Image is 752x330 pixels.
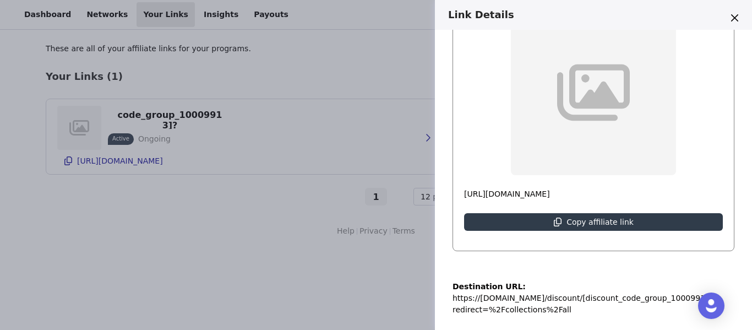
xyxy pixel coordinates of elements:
p: Destination URL: [453,281,734,293]
h3: Link Details [448,9,724,21]
p: [URL][DOMAIN_NAME] [464,188,723,200]
button: Copy affiliate link [464,213,723,231]
button: Close [726,9,743,26]
div: Open Intercom Messenger [698,293,724,319]
p: https://[DOMAIN_NAME]/discount/[discount_code_group_10009913]?redirect=%2Fcollections%2Fall [453,293,734,316]
p: Copy affiliate link [566,218,634,226]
